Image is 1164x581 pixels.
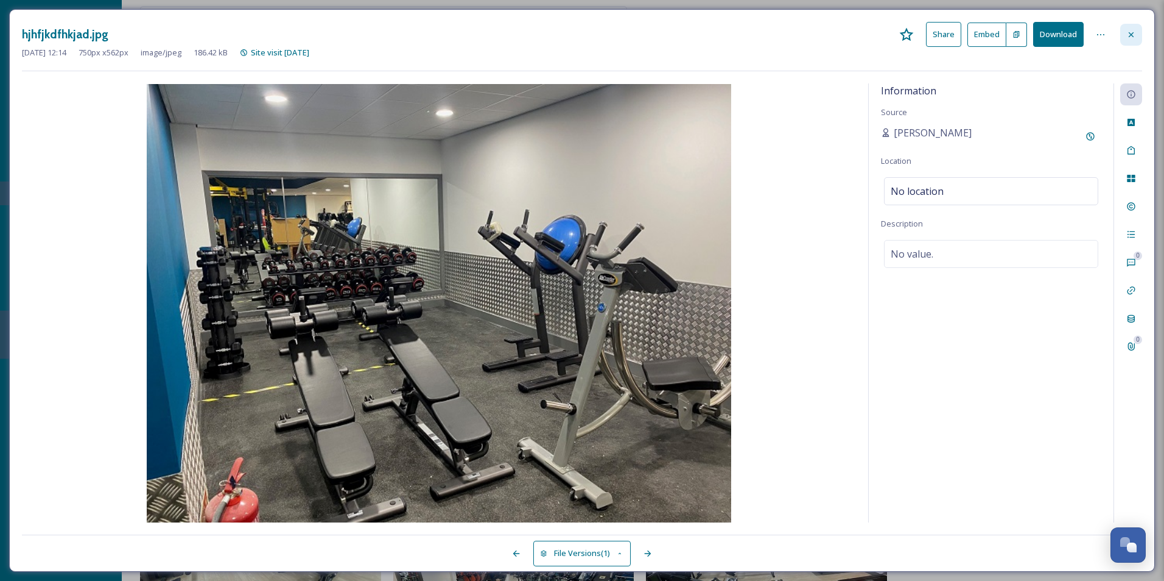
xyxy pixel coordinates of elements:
[22,26,108,43] h3: hjhfjkdfhkjad.jpg
[967,23,1006,47] button: Embed
[251,47,309,58] span: Site visit [DATE]
[79,47,128,58] span: 750 px x 562 px
[1110,527,1146,563] button: Open Chat
[891,247,933,261] span: No value.
[881,218,923,229] span: Description
[533,541,631,566] button: File Versions(1)
[141,47,181,58] span: image/jpeg
[926,22,961,47] button: Share
[22,47,66,58] span: [DATE] 12:14
[194,47,228,58] span: 186.42 kB
[894,125,972,140] span: [PERSON_NAME]
[881,107,907,118] span: Source
[891,184,944,199] span: No location
[881,84,936,97] span: Information
[22,84,856,523] img: hjhfjkdfhkjad.jpg
[1134,336,1142,344] div: 0
[1134,252,1142,260] div: 0
[1033,22,1084,47] button: Download
[881,155,911,166] span: Location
